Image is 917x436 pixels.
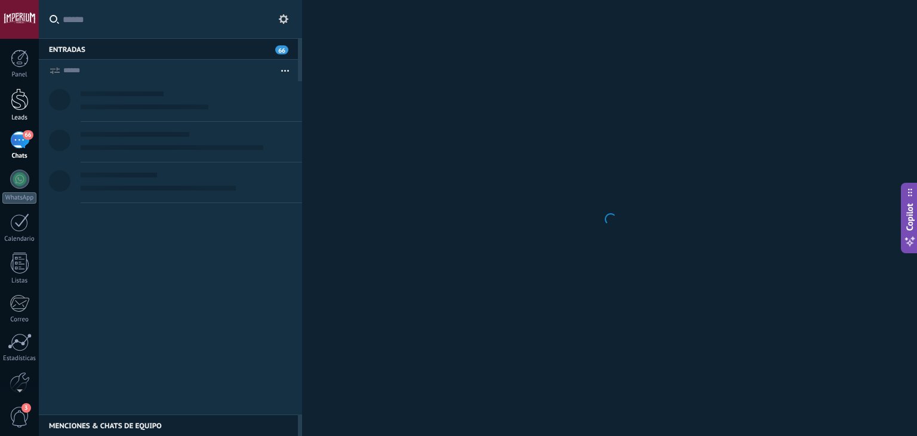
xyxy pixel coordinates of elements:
div: Listas [2,277,37,285]
span: 3 [21,403,31,413]
div: Panel [2,71,37,79]
div: Calendario [2,235,37,243]
span: Copilot [904,204,916,231]
div: Menciones & Chats de equipo [39,414,298,436]
span: 66 [275,45,288,54]
span: 66 [23,130,33,140]
div: Entradas [39,38,298,60]
div: WhatsApp [2,192,36,204]
button: Más [272,60,298,81]
div: Estadísticas [2,355,37,363]
div: Chats [2,152,37,160]
div: Leads [2,114,37,122]
div: Correo [2,316,37,324]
